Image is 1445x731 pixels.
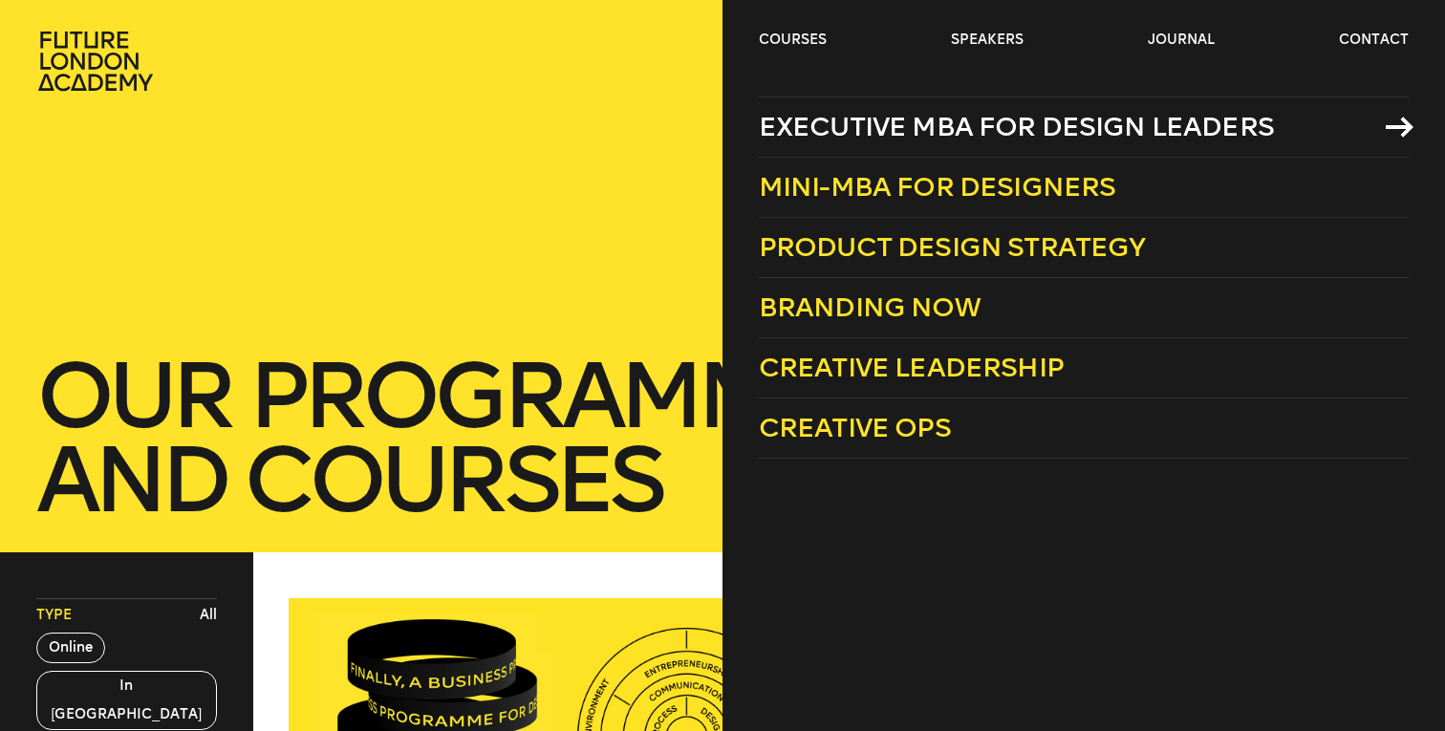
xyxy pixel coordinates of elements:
[759,218,1409,278] a: Product Design Strategy
[759,111,1274,142] span: Executive MBA for Design Leaders
[759,398,1409,459] a: Creative Ops
[951,31,1024,50] a: speakers
[759,231,1146,263] span: Product Design Strategy
[759,278,1409,338] a: Branding Now
[1148,31,1215,50] a: journal
[759,352,1064,383] span: Creative Leadership
[759,97,1409,158] a: Executive MBA for Design Leaders
[759,171,1116,203] span: Mini-MBA for Designers
[759,158,1409,218] a: Mini-MBA for Designers
[1339,31,1409,50] a: contact
[759,31,827,50] a: courses
[759,338,1409,398] a: Creative Leadership
[759,291,981,323] span: Branding Now
[759,412,951,443] span: Creative Ops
